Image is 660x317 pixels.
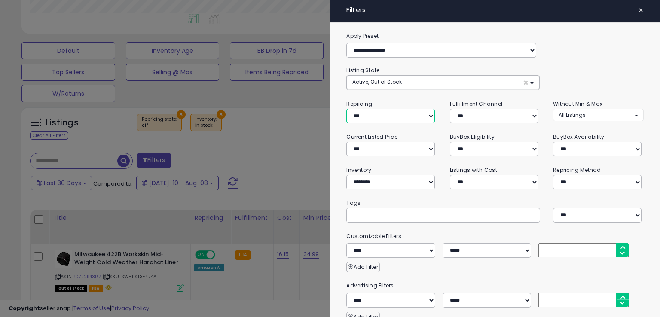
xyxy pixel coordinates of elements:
[346,100,372,107] small: Repricing
[635,4,647,16] button: ×
[352,78,402,85] span: Active, Out of Stock
[450,166,497,174] small: Listings with Cost
[559,111,586,119] span: All Listings
[346,166,371,174] small: Inventory
[346,67,379,74] small: Listing State
[346,6,643,14] h4: Filters
[340,31,650,41] label: Apply Preset:
[523,78,529,87] span: ×
[340,198,650,208] small: Tags
[346,133,397,140] small: Current Listed Price
[638,4,644,16] span: ×
[340,232,650,241] small: Customizable Filters
[450,133,495,140] small: BuyBox Eligibility
[553,100,602,107] small: Without Min & Max
[553,109,643,121] button: All Listings
[553,133,604,140] small: BuyBox Availability
[340,281,650,290] small: Advertising Filters
[450,100,502,107] small: Fulfillment Channel
[347,76,539,90] button: Active, Out of Stock ×
[553,166,601,174] small: Repricing Method
[346,262,379,272] button: Add Filter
